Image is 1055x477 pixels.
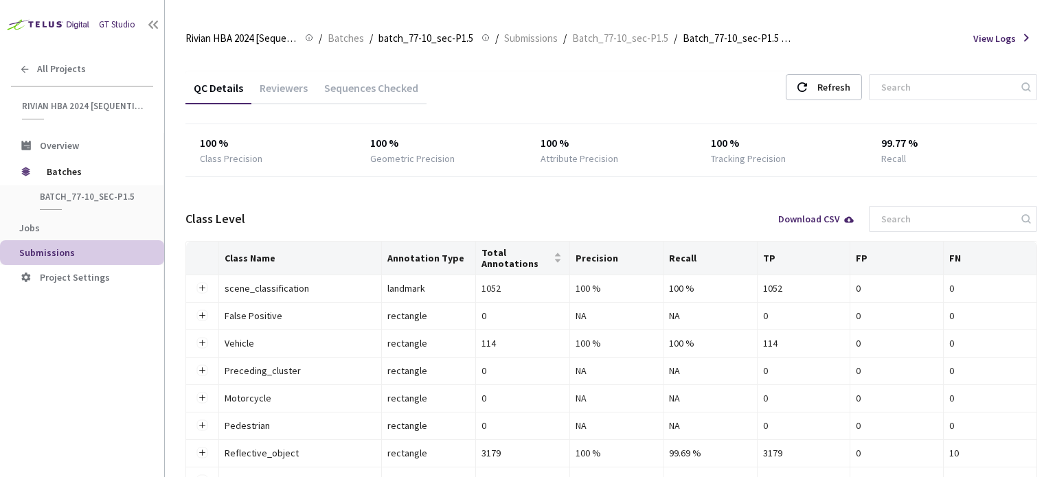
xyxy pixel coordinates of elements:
[663,242,757,275] th: Recall
[481,418,564,433] div: 0
[763,336,845,351] div: 114
[40,271,110,283] span: Project Settings
[572,30,668,47] span: Batch_77-10_sec-P1.5
[763,418,845,433] div: 0
[576,308,658,323] div: NA
[949,308,1031,323] div: 0
[185,210,245,228] div: Class Level
[225,418,376,433] div: Pedestrian
[316,81,427,104] div: Sequences Checked
[541,152,618,165] div: Attribute Precision
[817,75,850,100] div: Refresh
[873,207,1019,231] input: Search
[856,445,938,461] div: 0
[219,242,382,275] th: Class Name
[856,391,938,406] div: 0
[196,338,207,349] button: Expand row
[763,391,845,406] div: 0
[570,242,664,275] th: Precision
[387,281,470,296] div: landmark
[225,336,376,351] div: Vehicle
[856,336,938,351] div: 0
[576,281,658,296] div: 100 %
[873,75,1019,100] input: Search
[949,391,1031,406] div: 0
[481,336,564,351] div: 114
[758,242,851,275] th: TP
[763,281,845,296] div: 1052
[949,418,1031,433] div: 0
[576,391,658,406] div: NA
[200,135,342,152] div: 100 %
[387,418,470,433] div: rectangle
[569,30,671,45] a: Batch_77-10_sec-P1.5
[200,152,262,165] div: Class Precision
[476,242,570,275] th: Total Annotations
[481,363,564,378] div: 0
[949,445,1031,461] div: 10
[949,336,1031,351] div: 0
[370,135,512,152] div: 100 %
[328,30,364,47] span: Batches
[576,363,658,378] div: NA
[185,81,251,104] div: QC Details
[196,310,207,321] button: Expand row
[196,447,207,458] button: Expand row
[251,81,316,104] div: Reviewers
[196,283,207,294] button: Expand row
[370,152,455,165] div: Geometric Precision
[881,135,1023,152] div: 99.77 %
[387,363,470,378] div: rectangle
[19,246,75,259] span: Submissions
[711,152,786,165] div: Tracking Precision
[850,242,944,275] th: FP
[763,363,845,378] div: 0
[196,393,207,404] button: Expand row
[225,308,376,323] div: False Positive
[319,30,322,47] li: /
[711,135,853,152] div: 100 %
[196,420,207,431] button: Expand row
[225,445,376,461] div: Reflective_object
[325,30,367,45] a: Batches
[382,242,476,275] th: Annotation Type
[778,214,855,224] div: Download CSV
[973,32,1016,45] span: View Logs
[856,308,938,323] div: 0
[683,30,794,47] span: Batch_77-10_sec-P1.5 QC - [DATE]
[387,445,470,461] div: rectangle
[856,281,938,296] div: 0
[378,30,473,47] span: batch_77-10_sec-P1.5
[196,365,207,376] button: Expand row
[576,445,658,461] div: 100 %
[387,391,470,406] div: rectangle
[669,281,751,296] div: 100 %
[37,63,86,75] span: All Projects
[22,100,145,112] span: Rivian HBA 2024 [Sequential]
[669,391,751,406] div: NA
[387,308,470,323] div: rectangle
[481,445,564,461] div: 3179
[481,308,564,323] div: 0
[541,135,683,152] div: 100 %
[495,30,499,47] li: /
[856,363,938,378] div: 0
[669,308,751,323] div: NA
[944,242,1037,275] th: FN
[47,158,141,185] span: Batches
[185,30,297,47] span: Rivian HBA 2024 [Sequential]
[576,418,658,433] div: NA
[949,281,1031,296] div: 0
[99,19,135,32] div: GT Studio
[225,391,376,406] div: Motorcycle
[387,336,470,351] div: rectangle
[481,247,551,269] span: Total Annotations
[501,30,560,45] a: Submissions
[576,336,658,351] div: 100 %
[763,308,845,323] div: 0
[504,30,558,47] span: Submissions
[669,445,751,461] div: 99.69 %
[881,152,906,165] div: Recall
[563,30,567,47] li: /
[669,336,751,351] div: 100 %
